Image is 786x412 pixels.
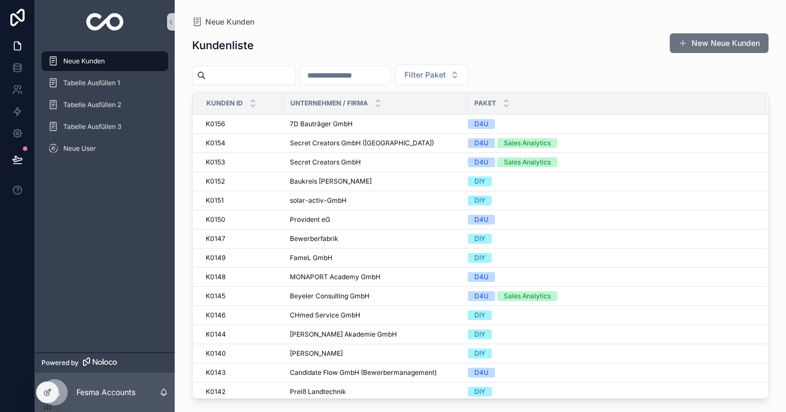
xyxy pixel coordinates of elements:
[290,330,461,339] a: [PERSON_NAME] Akademie GmbH
[206,215,277,224] a: K0150
[290,273,461,281] a: MONAPORT Academy GmbH
[290,196,347,205] span: solar-activ-GmbH
[290,273,380,281] span: MONAPORT Academy GmbH
[290,196,461,205] a: solar-activ-GmbH
[474,387,485,397] div: DIY
[395,64,468,85] button: Select Button
[290,254,332,262] span: FameL GmbH
[206,177,225,186] span: K0152
[41,51,168,71] a: Neue Kunden
[290,387,461,396] a: Preiß Landtechnik
[468,196,754,205] a: DIY
[290,349,343,358] span: [PERSON_NAME]
[86,13,124,31] img: App logo
[290,330,397,339] span: [PERSON_NAME] Akademie GmbH
[474,310,485,320] div: DIY
[206,311,225,320] span: K0146
[404,69,446,80] span: Filter Paket
[41,117,168,137] a: Tabelle Ausfüllen 3
[504,291,551,301] div: Sales Analytics
[206,120,225,128] span: K0156
[63,144,96,153] span: Neue User
[290,234,461,243] a: Bewerberfabrik
[206,99,243,108] span: Kunden ID
[206,273,277,281] a: K0148
[474,253,485,263] div: DIY
[474,329,485,339] div: DIY
[290,254,461,262] a: FameL GmbH
[290,99,368,108] span: Unternehmen / Firma
[63,79,120,87] span: Tabelle Ausfüllen 1
[290,120,461,128] a: 7D Bauträger GmbH
[206,215,225,224] span: K0150
[206,254,225,262] span: K0149
[206,292,225,301] span: K0145
[206,330,277,339] a: K0144
[290,292,370,301] span: Beyeler Consulting GmbH
[468,329,754,339] a: DIY
[474,176,485,186] div: DIY
[468,215,754,225] a: D4U
[468,234,754,244] a: DIY
[290,177,372,186] span: Baukreis [PERSON_NAME]
[206,120,277,128] a: K0156
[468,157,754,167] a: D4USales Analytics
[192,38,254,53] h1: Kundenliste
[474,138,489,148] div: D4U
[206,158,225,167] span: K0153
[41,358,79,367] span: Powered by
[290,139,461,148] a: Secret Creators GmbH ([GEOGRAPHIC_DATA])
[41,73,168,93] a: Tabelle Ausfüllen 1
[63,57,105,66] span: Neue Kunden
[206,387,277,396] a: K0142
[41,139,168,158] a: Neue User
[290,311,461,320] a: CHmed Service GmbH
[206,292,277,301] a: K0145
[504,138,551,148] div: Sales Analytics
[468,291,754,301] a: D4USales Analytics
[474,215,489,225] div: D4U
[206,158,277,167] a: K0153
[206,234,225,243] span: K0147
[206,196,224,205] span: K0151
[468,349,754,358] a: DIY
[63,101,121,109] span: Tabelle Ausfüllen 2
[474,291,489,301] div: D4U
[206,368,225,377] span: K0143
[206,139,225,148] span: K0154
[290,158,361,167] span: Secret Creators GmbH
[206,273,225,281] span: K0148
[670,33,769,53] button: New Neue Kunden
[290,215,461,224] a: Provident eG
[468,272,754,282] a: D4U
[474,234,485,244] div: DIY
[290,120,353,128] span: 7D Bauträger GmbH
[290,368,461,377] a: Candidate Flow GmbH (Bewerbermanagement)
[468,387,754,397] a: DIY
[290,292,461,301] a: Beyeler Consulting GmbH
[504,157,551,167] div: Sales Analytics
[290,311,360,320] span: CHmed Service GmbH
[35,44,175,173] div: scrollable content
[206,349,226,358] span: K0140
[474,157,489,167] div: D4U
[76,387,135,398] p: Fesma Accounts
[474,349,485,358] div: DIY
[63,122,121,131] span: Tabelle Ausfüllen 3
[35,352,175,373] a: Powered by
[474,119,489,129] div: D4U
[290,387,346,396] span: Preiß Landtechnik
[290,234,338,243] span: Bewerberfabrik
[206,196,277,205] a: K0151
[290,349,461,358] a: [PERSON_NAME]
[468,368,754,378] a: D4U
[290,368,437,377] span: Candidate Flow GmbH (Bewerbermanagement)
[205,16,254,27] span: Neue Kunden
[290,177,461,186] a: Baukreis [PERSON_NAME]
[474,99,496,108] span: Paket
[206,311,277,320] a: K0146
[290,215,330,224] span: Provident eG
[206,349,277,358] a: K0140
[468,176,754,186] a: DIY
